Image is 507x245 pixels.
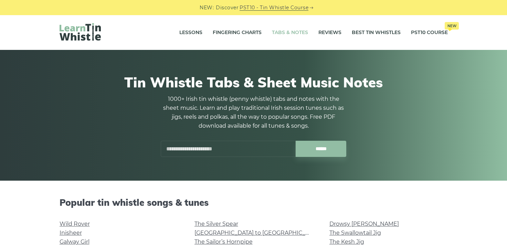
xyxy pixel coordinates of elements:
[60,197,448,208] h2: Popular tin whistle songs & tunes
[60,221,90,227] a: Wild Rover
[445,22,459,30] span: New
[329,238,364,245] a: The Kesh Jig
[194,238,253,245] a: The Sailor’s Hornpipe
[272,24,308,41] a: Tabs & Notes
[329,230,381,236] a: The Swallowtail Jig
[60,23,101,41] img: LearnTinWhistle.com
[60,230,82,236] a: Inisheer
[194,221,238,227] a: The Silver Spear
[194,230,321,236] a: [GEOGRAPHIC_DATA] to [GEOGRAPHIC_DATA]
[60,238,89,245] a: Galway Girl
[411,24,448,41] a: PST10 CourseNew
[352,24,401,41] a: Best Tin Whistles
[329,221,399,227] a: Drowsy [PERSON_NAME]
[318,24,341,41] a: Reviews
[161,95,347,130] p: 1000+ Irish tin whistle (penny whistle) tabs and notes with the sheet music. Learn and play tradi...
[213,24,262,41] a: Fingering Charts
[60,74,448,90] h1: Tin Whistle Tabs & Sheet Music Notes
[179,24,202,41] a: Lessons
